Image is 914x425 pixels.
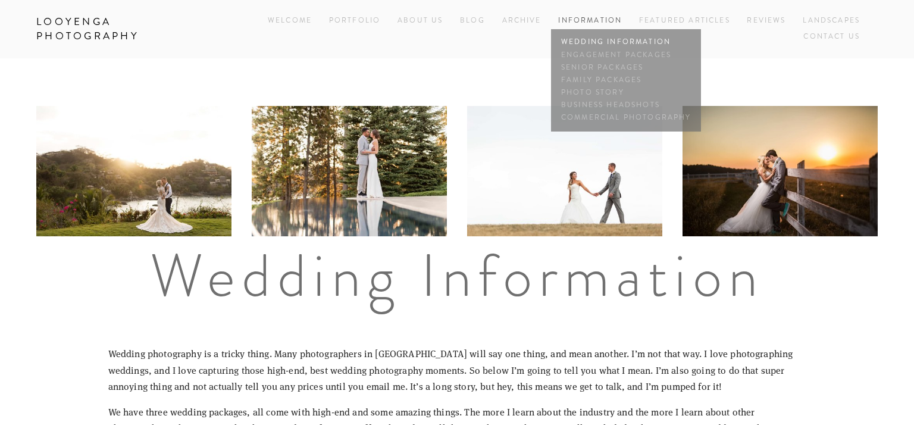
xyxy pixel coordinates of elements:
a: Welcome [268,13,312,29]
a: Wedding Information [558,36,694,49]
a: Senior Packages [558,61,694,74]
a: Commercial Photography [558,112,694,124]
a: Blog [460,13,485,29]
a: Business Headshots [558,99,694,112]
img: Destination Wedding Photographers [36,106,231,236]
a: Reviews [747,13,785,29]
a: Featured Articles [639,13,730,29]
img: Coeur d'Alene Resort Weddings [252,106,447,236]
a: Information [558,15,622,26]
a: Landscapes [803,13,860,29]
a: About Us [397,13,443,29]
a: Archive [502,13,541,29]
a: Engagement Packages [558,49,694,61]
p: Wedding photography is a tricky thing. Many photographers in [GEOGRAPHIC_DATA] will say one thing... [108,345,806,394]
img: Sunset Wedding Photos [683,106,878,236]
a: Portfolio [329,15,380,26]
a: Family Packages [558,74,694,86]
h1: Wedding Information [108,246,806,305]
img: Settlers Creek Weddings [467,106,662,236]
a: Photo Story [558,86,694,99]
a: Looyenga Photography [27,12,218,46]
a: Contact Us [803,29,860,45]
